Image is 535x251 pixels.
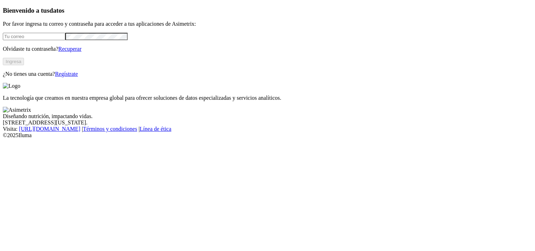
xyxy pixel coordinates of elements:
[3,132,532,139] div: © 2025 Iluma
[3,46,532,52] p: Olvidaste tu contraseña?
[49,7,65,14] span: datos
[19,126,80,132] a: [URL][DOMAIN_NAME]
[3,95,532,101] p: La tecnología que creamos en nuestra empresa global para ofrecer soluciones de datos especializad...
[58,46,81,52] a: Recuperar
[140,126,171,132] a: Línea de ética
[3,107,31,113] img: Asimetrix
[3,33,65,40] input: Tu correo
[3,83,20,89] img: Logo
[3,58,24,65] button: Ingresa
[3,7,532,14] h3: Bienvenido a tus
[3,126,532,132] div: Visita : | |
[3,21,532,27] p: Por favor ingresa tu correo y contraseña para acceder a tus aplicaciones de Asimetrix:
[55,71,78,77] a: Regístrate
[3,71,532,77] p: ¿No tienes una cuenta?
[83,126,137,132] a: Términos y condiciones
[3,113,532,120] div: Diseñando nutrición, impactando vidas.
[3,120,532,126] div: [STREET_ADDRESS][US_STATE].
